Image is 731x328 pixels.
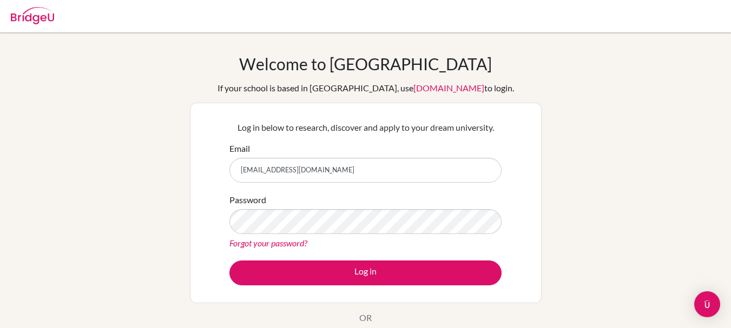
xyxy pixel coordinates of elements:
label: Email [229,142,250,155]
button: Log in [229,260,502,285]
label: Password [229,193,266,206]
p: Log in below to research, discover and apply to your dream university. [229,121,502,134]
p: OR [359,311,372,324]
div: If your school is based in [GEOGRAPHIC_DATA], use to login. [218,82,514,95]
div: Open Intercom Messenger [694,291,720,317]
h1: Welcome to [GEOGRAPHIC_DATA] [239,54,492,73]
a: [DOMAIN_NAME] [413,83,484,93]
img: Bridge-U [11,7,54,24]
a: Forgot your password? [229,238,307,248]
